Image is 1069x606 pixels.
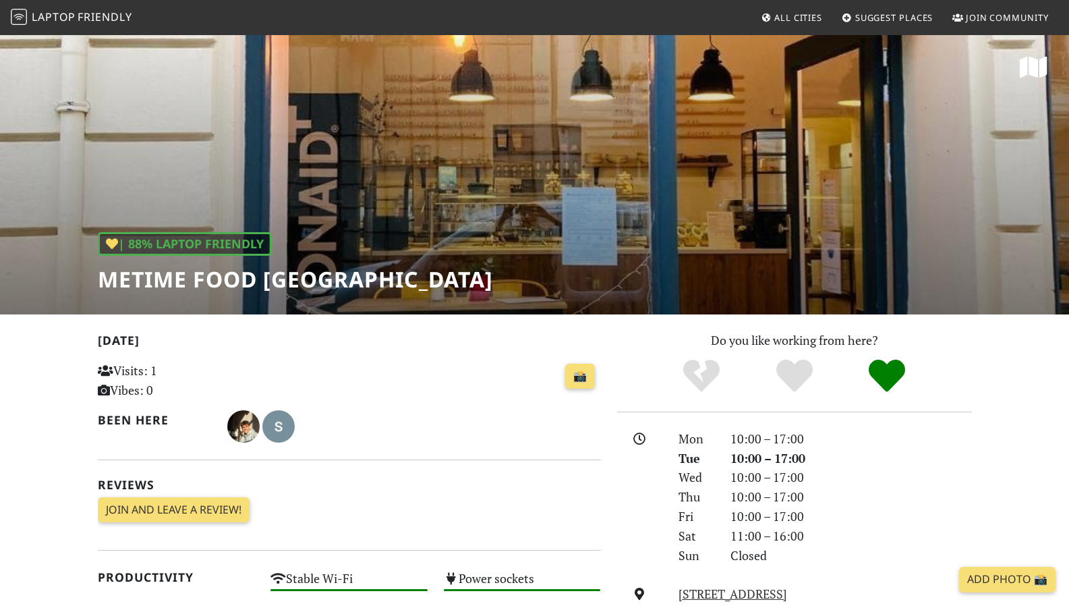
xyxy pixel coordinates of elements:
[722,449,980,468] div: 10:00 – 17:00
[959,567,1056,593] a: Add Photo 📸
[670,487,722,507] div: Thu
[98,478,601,492] h2: Reviews
[722,429,980,449] div: 10:00 – 17:00
[755,5,828,30] a: All Cities
[748,358,841,395] div: Yes
[98,267,493,292] h1: metime food [GEOGRAPHIC_DATA]
[617,331,972,350] p: Do you like working from here?
[565,364,595,389] a: 📸
[436,568,609,602] div: Power sockets
[670,526,722,546] div: Sat
[947,5,1054,30] a: Join Community
[227,417,262,433] span: Silas Kruckenberg
[722,526,980,546] div: 11:00 – 16:00
[98,497,250,523] a: Join and leave a review!
[98,413,212,427] h2: Been here
[98,333,601,353] h2: [DATE]
[98,232,272,256] div: | 88% Laptop Friendly
[670,429,722,449] div: Mon
[722,507,980,526] div: 10:00 – 17:00
[670,449,722,468] div: Tue
[836,5,939,30] a: Suggest Places
[11,9,27,25] img: LaptopFriendly
[722,468,980,487] div: 10:00 – 17:00
[855,11,933,24] span: Suggest Places
[678,586,787,602] a: [STREET_ADDRESS]
[98,361,255,400] p: Visits: 1 Vibes: 0
[722,546,980,566] div: Closed
[670,546,722,566] div: Sun
[11,6,132,30] a: LaptopFriendly LaptopFriendly
[670,507,722,526] div: Fri
[262,410,295,443] img: 2980-sutirezic.jpg
[78,9,132,24] span: Friendly
[262,568,436,602] div: Stable Wi-Fi
[227,410,260,443] img: 6393-silas.jpg
[655,358,748,395] div: No
[670,468,722,487] div: Wed
[840,358,933,395] div: Definitely!
[774,11,822,24] span: All Cities
[722,487,980,507] div: 10:00 – 17:00
[262,417,295,433] span: sutirezic
[966,11,1049,24] span: Join Community
[98,570,255,584] h2: Productivity
[32,9,76,24] span: Laptop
